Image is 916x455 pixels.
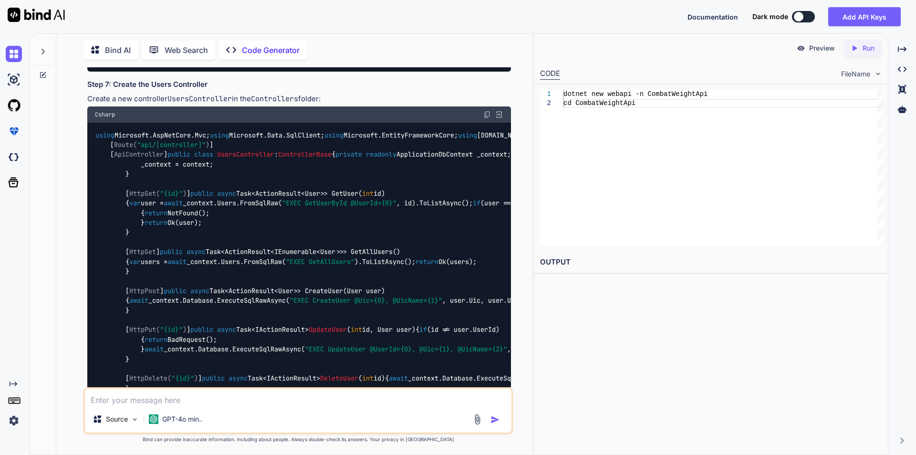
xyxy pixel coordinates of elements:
[511,150,534,159] span: public
[160,326,183,334] span: "{id}"
[286,257,354,266] span: "EXEC GetAllUsers"
[95,111,115,118] span: Csharp
[129,374,198,383] span: HttpDelete( )
[483,111,491,118] img: copy
[309,326,347,334] span: UpdateUser
[145,335,167,344] span: return
[687,13,738,21] span: Documentation
[419,326,427,334] span: if
[129,199,141,208] span: var
[335,150,362,159] span: private
[490,415,500,424] img: icon
[416,257,438,266] span: return
[194,150,213,159] span: class
[242,44,300,56] p: Code Generator
[171,374,194,383] span: "{id}"
[534,251,888,274] h2: OUTPUT
[495,110,503,119] img: Open in Browser
[131,415,139,423] img: Pick Models
[305,345,507,354] span: "EXEC UpdateUser @UserId={0}, @Uic={1}, @UicName={2}"
[324,131,343,139] span: using
[145,218,167,227] span: return
[202,374,385,383] span: Task<IActionResult> ( )
[540,99,551,108] div: 2
[187,248,206,256] span: async
[389,374,408,383] span: await
[362,189,374,198] span: int
[160,189,183,198] span: "{id}"
[217,150,274,159] span: UsersController
[473,199,480,208] span: if
[320,374,358,383] span: DeleteUser
[137,140,206,149] span: "api/[controller]"
[145,345,164,354] span: await
[95,131,114,139] span: using
[129,189,187,198] span: HttpGet( )
[841,69,870,79] span: FileName
[114,140,209,149] span: Route( )
[229,374,248,383] span: async
[190,326,213,334] span: public
[362,374,381,383] span: id
[472,414,483,425] img: attachment
[164,199,183,208] span: await
[366,150,396,159] span: readonly
[752,12,788,21] span: Dark mode
[6,46,22,62] img: chat
[210,131,229,139] span: using
[797,44,805,53] img: preview
[282,199,396,208] span: "EXEC GetUserById @UserId={0}"
[190,286,209,295] span: async
[863,43,874,53] p: Run
[167,94,232,104] code: UsersController
[202,374,225,383] span: public
[563,99,635,107] span: cd CombatWeightApi
[6,149,22,165] img: darkCloudIdeIcon
[129,326,187,334] span: HttpPut( )
[351,326,362,334] span: int
[8,8,65,22] img: Bind AI
[87,94,511,105] p: Create a new controller in the folder:
[540,68,560,80] div: CODE
[160,248,183,256] span: public
[6,123,22,139] img: premium
[351,326,412,334] span: id, User user
[149,414,158,424] img: GPT-4o mini
[6,413,22,429] img: settings
[362,374,374,383] span: int
[809,43,835,53] p: Preview
[167,150,190,159] span: public
[129,257,141,266] span: var
[874,70,882,78] img: chevron down
[105,44,131,56] p: Bind AI
[167,257,187,266] span: await
[217,326,236,334] span: async
[83,436,513,443] p: Bind can provide inaccurate information, including about people. Always double-check its answers....
[6,72,22,88] img: ai-studio
[511,199,526,208] span: null
[6,97,22,114] img: githubLight
[511,150,709,159] span: ( )
[828,7,901,26] button: Add API Keys
[106,414,128,424] p: Source
[278,150,332,159] span: ControllerBase
[290,296,442,305] span: "EXEC CreateUser @Uic={0}, @UicName={1}"
[129,296,148,305] span: await
[687,12,738,22] button: Documentation
[129,286,160,295] span: HttpPost
[165,44,208,56] p: Web Search
[540,90,551,99] div: 1
[190,326,416,334] span: Task<IActionResult> ( )
[114,150,164,159] span: ApiController
[190,189,213,198] span: public
[251,94,298,104] code: Controllers
[563,90,708,98] span: dotnet new webapi -n CombatWeightApi
[87,79,511,90] h3: Step 7: Create the Users Controller
[145,209,167,217] span: return
[458,131,477,139] span: using
[217,189,236,198] span: async
[129,248,156,256] span: HttpGet
[164,286,187,295] span: public
[162,414,203,424] p: GPT-4o min..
